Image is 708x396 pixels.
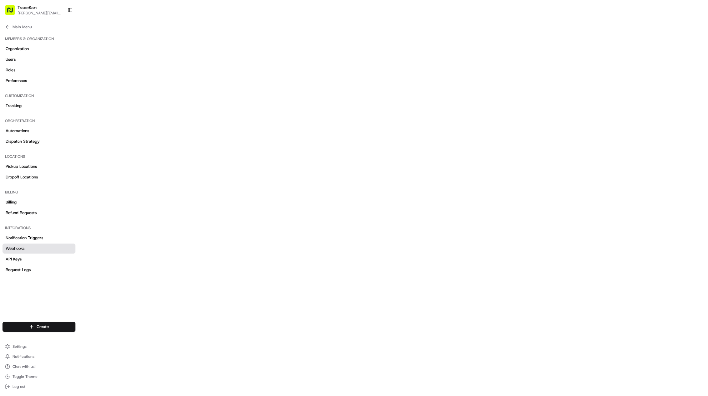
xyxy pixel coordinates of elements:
button: TradeKart[PERSON_NAME][EMAIL_ADDRESS][PERSON_NAME][DOMAIN_NAME] [3,3,65,18]
div: Orchestration [3,116,75,126]
span: Chat with us! [13,364,35,369]
span: Automations [6,128,29,134]
span: Organization [6,46,29,52]
button: Settings [3,342,75,351]
button: Log out [3,382,75,391]
span: Pickup Locations [6,164,37,169]
span: Notifications [13,354,34,359]
a: Notification Triggers [3,233,75,243]
span: Dropoff Locations [6,174,38,180]
span: Refund Requests [6,210,37,216]
a: Tracking [3,101,75,111]
a: Dispatch Strategy [3,136,75,147]
span: Notification Triggers [6,235,43,241]
span: Log out [13,384,25,389]
a: Automations [3,126,75,136]
span: Roles [6,67,15,73]
button: Main Menu [3,23,75,31]
button: TradeKart [18,4,37,11]
span: API Keys [6,256,22,262]
span: Dispatch Strategy [6,139,40,144]
button: [PERSON_NAME][EMAIL_ADDRESS][PERSON_NAME][DOMAIN_NAME] [18,11,62,16]
span: Settings [13,344,27,349]
a: Preferences [3,76,75,86]
button: Create [3,322,75,332]
a: Billing [3,197,75,207]
a: Roles [3,65,75,75]
a: Refund Requests [3,208,75,218]
div: Locations [3,152,75,162]
span: Users [6,57,16,62]
a: Dropoff Locations [3,172,75,182]
div: Members & Organization [3,34,75,44]
span: Webhooks [6,246,24,251]
div: Customization [3,91,75,101]
a: Request Logs [3,265,75,275]
button: Notifications [3,352,75,361]
span: Toggle Theme [13,374,38,379]
button: Toggle Theme [3,372,75,381]
a: Users [3,54,75,64]
span: Tracking [6,103,22,109]
span: Preferences [6,78,27,84]
span: Request Logs [6,267,31,273]
a: Organization [3,44,75,54]
a: Webhooks [3,244,75,254]
span: Billing [6,199,17,205]
a: API Keys [3,254,75,264]
span: Create [37,324,49,330]
button: Chat with us! [3,362,75,371]
span: Main Menu [13,24,32,29]
a: Pickup Locations [3,162,75,172]
div: Integrations [3,223,75,233]
div: Billing [3,187,75,197]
